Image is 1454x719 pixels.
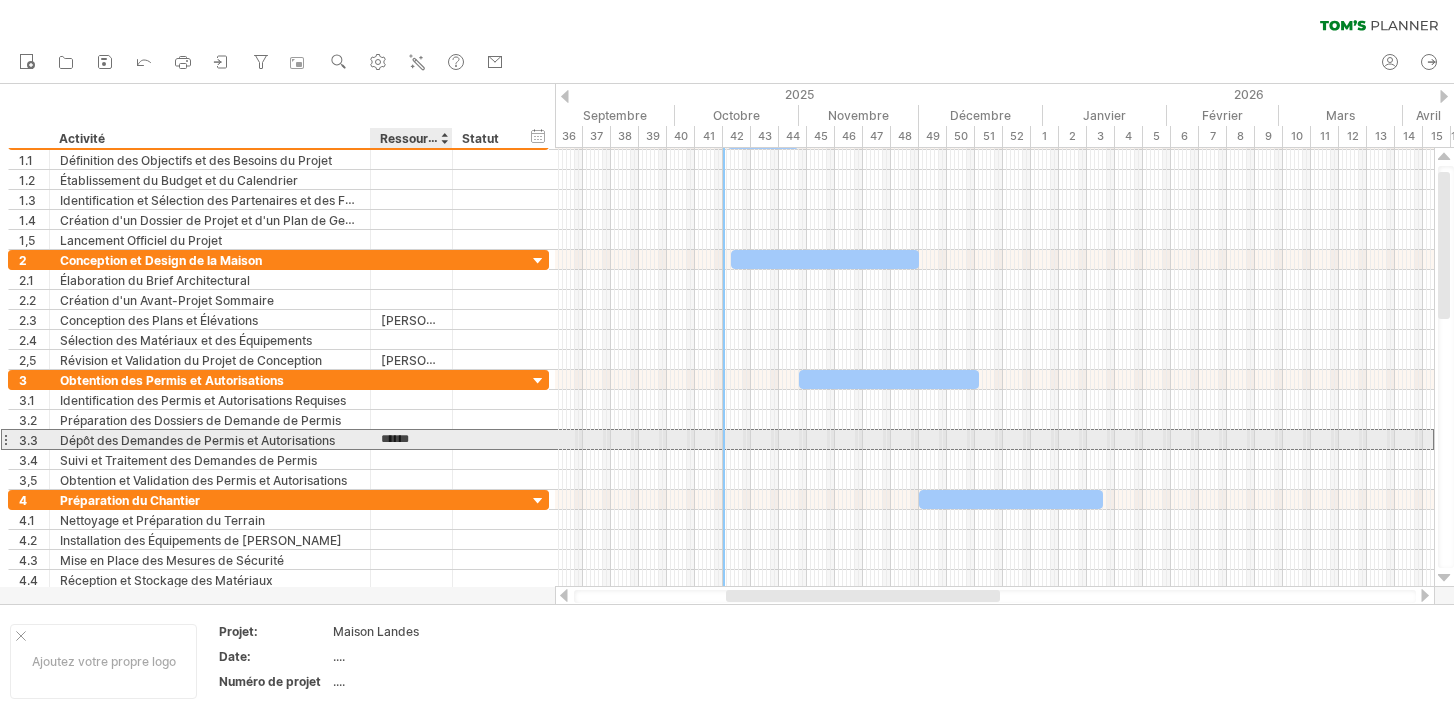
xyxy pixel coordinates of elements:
font: Mise en Place des Mesures de Sécurité [60,553,284,568]
font: Révision et Validation du Projet de Conception [60,353,322,368]
font: 3,5 [19,473,37,488]
font: 43 [758,129,772,143]
font: Septembre [583,108,647,123]
font: 45 [814,129,828,143]
font: .... [333,649,345,664]
font: 1 [1042,129,1047,143]
font: 8 [1237,129,1244,143]
font: 1,5 [19,233,35,248]
font: Dépôt des Demandes de Permis et Autorisations [60,433,335,448]
font: 2025 [785,87,814,102]
font: Octobre [713,108,760,123]
font: 50 [954,129,968,143]
font: 10 [1291,129,1303,143]
div: Octobre 2025 [675,105,799,126]
font: 3.2 [19,413,37,428]
font: 38 [618,129,632,143]
font: 4.3 [19,553,38,568]
font: 41 [703,129,715,143]
font: 2.4 [19,333,37,348]
font: 42 [730,129,744,143]
font: Identification et Sélection des Partenaires et des Fournisseurs [60,192,411,208]
font: Préparation des Dossiers de Demande de Permis [60,413,341,428]
font: 46 [842,129,856,143]
font: Activité [59,131,105,146]
font: Date: [219,649,251,664]
font: 36 [562,129,576,143]
font: Numéro de projet [219,674,321,689]
font: 7 [1210,129,1216,143]
font: [PERSON_NAME] [381,312,481,328]
font: 1.1 [19,153,33,168]
font: 52 [1010,129,1024,143]
font: Identification des Permis et Autorisations Requises [60,393,346,408]
font: Nettoyage et Préparation du Terrain [60,513,265,528]
font: 13 [1375,129,1387,143]
font: 2026 [1234,87,1264,102]
font: 4.1 [19,513,35,528]
font: 9 [1265,129,1272,143]
font: 3 [1097,129,1104,143]
font: 14 [1403,129,1415,143]
font: 11 [1320,129,1330,143]
font: Définition des Objectifs et des Besoins du Projet [60,153,332,168]
font: 48 [898,129,912,143]
font: 39 [646,129,660,143]
font: Lancement Officiel du Projet [60,233,222,248]
font: 44 [786,129,800,143]
font: [PERSON_NAME] [381,352,481,368]
font: Janvier [1083,108,1126,123]
font: Maison Landes [333,624,419,639]
font: 4.2 [19,533,37,548]
font: Conception des Plans et Élévations [60,313,258,328]
font: Avril [1416,108,1441,123]
div: Décembre 2025 [919,105,1043,126]
font: 1.4 [19,213,36,228]
div: Septembre 2025 [555,105,675,126]
font: 1.3 [19,193,36,208]
font: Sélection des Matériaux et des Équipements [60,333,312,348]
div: Mars 2026 [1279,105,1403,126]
font: 2.2 [19,293,36,308]
font: Création d'un Avant-Projet Sommaire [60,293,274,308]
font: 3.1 [19,393,35,408]
font: Mars [1326,108,1355,123]
font: 4 [19,493,27,508]
font: 37 [590,129,603,143]
font: 3.3 [19,433,38,448]
font: 47 [870,129,883,143]
font: Obtention et Validation des Permis et Autorisations [60,473,347,488]
font: 2.1 [19,273,34,288]
font: Suivi et Traitement des Demandes de Permis [60,453,317,468]
font: .... [333,674,345,689]
font: Élaboration du Brief Architectural [60,273,250,288]
font: Conception et Design de la Maison [60,253,262,268]
font: Ajoutez votre propre logo [32,654,176,669]
font: Obtention des Permis et Autorisations [60,373,284,388]
div: Janvier 2026 [1043,105,1167,126]
font: 1.2 [19,173,35,188]
font: Novembre [828,108,889,123]
font: Création d'un Dossier de Projet et d'un Plan de Gestion [60,212,372,228]
font: 2 [19,253,27,268]
font: 49 [926,129,940,143]
div: Novembre 2025 [799,105,919,126]
font: Installation des Équipements de [PERSON_NAME] [60,533,342,548]
font: 2,5 [19,353,36,368]
font: 40 [674,129,688,143]
font: Projet: [219,624,258,639]
font: Février [1202,108,1243,123]
font: Réception et Stockage des Matériaux [60,573,273,588]
font: 51 [983,129,995,143]
font: Statut [462,131,499,146]
font: 3 [19,373,27,388]
div: Février 2026 [1167,105,1279,126]
font: 2 [1069,129,1076,143]
font: Décembre [950,108,1011,123]
font: Ressource [380,130,442,146]
font: Établissement du Budget et du Calendrier [60,173,298,188]
font: Préparation du Chantier [60,493,200,508]
font: 4.4 [19,573,38,588]
font: 4 [1125,129,1132,143]
font: 3.4 [19,453,38,468]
